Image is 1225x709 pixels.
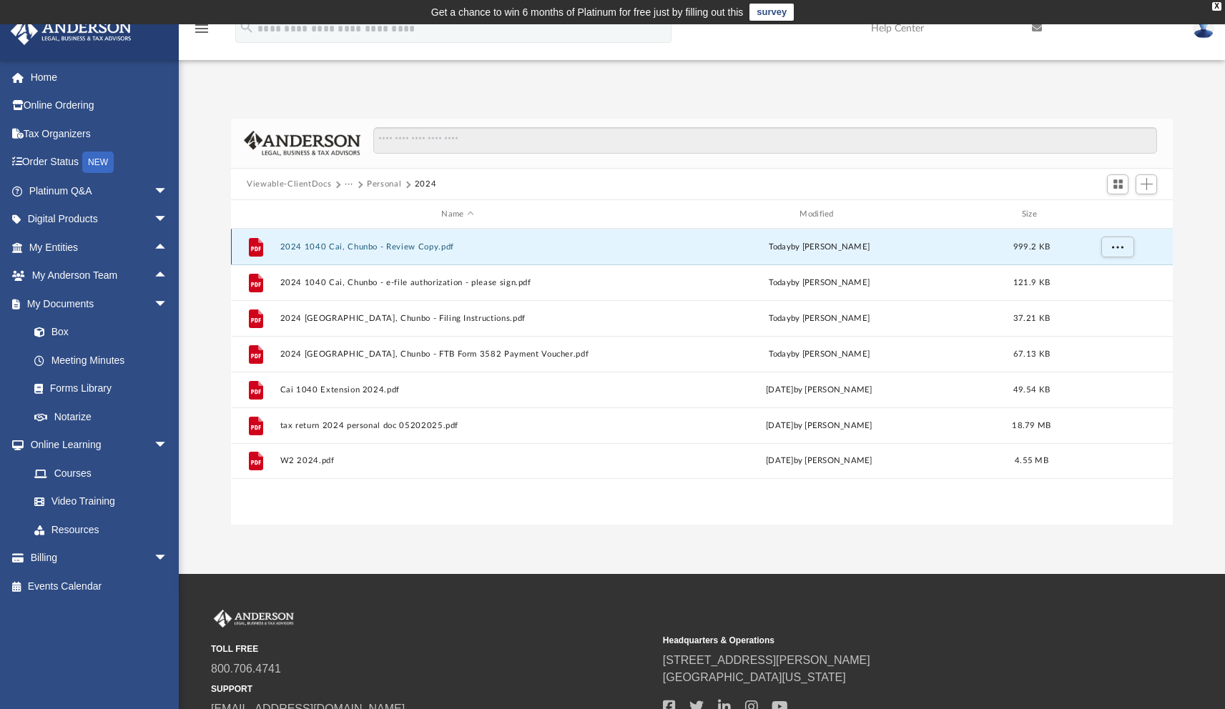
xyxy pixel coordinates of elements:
[10,177,190,205] a: Platinum Q&Aarrow_drop_down
[211,663,281,675] a: 800.706.4741
[1212,2,1221,11] div: close
[641,208,997,221] div: Modified
[239,19,255,35] i: search
[154,262,182,291] span: arrow_drop_up
[193,20,210,37] i: menu
[769,243,791,251] span: today
[280,456,636,465] button: W2 2024.pdf
[1107,174,1128,194] button: Switch to Grid View
[345,178,354,191] button: ···
[10,91,190,120] a: Online Ordering
[1013,386,1050,394] span: 49.54 KB
[10,262,182,290] a: My Anderson Teamarrow_drop_up
[1101,237,1134,258] button: More options
[154,233,182,262] span: arrow_drop_up
[280,242,636,252] button: 2024 1040 Cai, Chunbo - Review Copy.pdf
[20,375,175,403] a: Forms Library
[10,572,190,600] a: Events Calendar
[431,4,744,21] div: Get a chance to win 6 months of Platinum for free just by filling out this
[769,279,791,287] span: today
[769,314,791,322] span: today
[247,178,331,191] button: Viewable-ClientDocs
[641,312,997,325] div: by [PERSON_NAME]
[1013,243,1050,251] span: 999.2 KB
[1066,208,1166,221] div: id
[1013,314,1050,322] span: 37.21 KB
[373,127,1157,154] input: Search files and folders
[663,634,1105,647] small: Headquarters & Operations
[10,148,190,177] a: Order StatusNEW
[82,152,114,173] div: NEW
[20,402,182,431] a: Notarize
[6,17,136,45] img: Anderson Advisors Platinum Portal
[663,671,846,683] a: [GEOGRAPHIC_DATA][US_STATE]
[20,459,182,487] a: Courses
[193,27,210,37] a: menu
[1193,18,1214,39] img: User Pic
[641,384,997,397] div: [DATE] by [PERSON_NAME]
[1003,208,1061,221] div: Size
[211,610,297,628] img: Anderson Advisors Platinum Portal
[10,233,190,262] a: My Entitiesarrow_drop_up
[10,544,190,572] a: Billingarrow_drop_down
[1013,350,1050,358] span: 67.13 KB
[10,119,190,148] a: Tax Organizers
[10,431,182,460] a: Online Learningarrow_drop_down
[10,289,182,318] a: My Documentsarrow_drop_down
[663,654,870,666] a: [STREET_ADDRESS][PERSON_NAME]
[154,205,182,234] span: arrow_drop_down
[1013,279,1050,287] span: 121.9 KB
[154,177,182,206] span: arrow_drop_down
[415,178,437,191] button: 2024
[20,487,175,516] a: Video Training
[20,515,182,544] a: Resources
[641,420,997,432] div: [DATE] by [PERSON_NAME]
[237,208,273,221] div: id
[641,277,997,289] div: by [PERSON_NAME]
[280,314,636,323] button: 2024 [GEOGRAPHIC_DATA], Chunbo - Filing Instructions.pdf
[1013,422,1051,430] span: 18.79 MB
[211,643,653,655] small: TOLL FREE
[641,348,997,361] div: by [PERSON_NAME]
[1015,457,1048,465] span: 4.55 MB
[280,278,636,287] button: 2024 1040 Cai, Chunbo - e-file authorization - please sign.pdf
[280,349,636,359] button: 2024 [GEOGRAPHIC_DATA], Chunbo - FTB Form 3582 Payment Voucher.pdf
[769,350,791,358] span: today
[154,544,182,573] span: arrow_drop_down
[641,241,997,254] div: by [PERSON_NAME]
[231,229,1173,525] div: grid
[280,421,636,430] button: tax return 2024 personal doc 05202025.pdf
[749,4,794,21] a: survey
[20,346,182,375] a: Meeting Minutes
[10,205,190,234] a: Digital Productsarrow_drop_down
[367,178,401,191] button: Personal
[280,385,636,395] button: Cai 1040 Extension 2024.pdf
[154,431,182,460] span: arrow_drop_down
[641,455,997,467] div: [DATE] by [PERSON_NAME]
[1136,174,1157,194] button: Add
[10,63,190,91] a: Home
[280,208,635,221] div: Name
[154,289,182,319] span: arrow_drop_down
[211,683,653,695] small: SUPPORT
[20,318,175,347] a: Box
